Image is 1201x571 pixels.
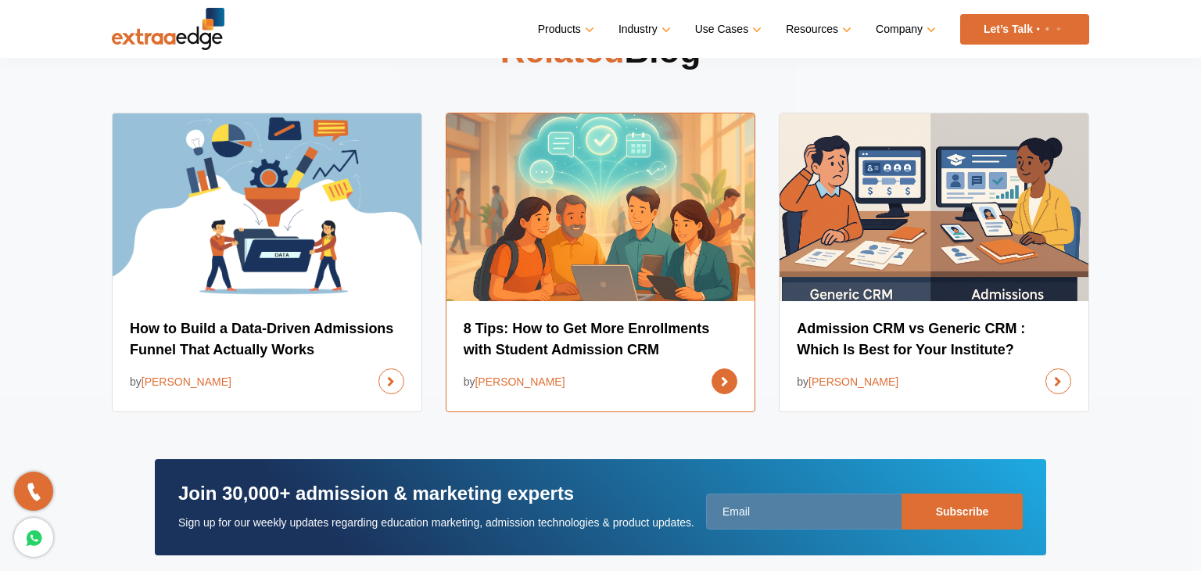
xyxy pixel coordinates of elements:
[902,494,1023,530] input: Subscribe
[706,494,1023,530] input: Email
[876,18,933,41] a: Company
[178,483,694,513] h3: Join 30,000+ admission & marketing experts
[695,18,758,41] a: Use Cases
[960,14,1089,45] a: Let’s Talk
[538,18,591,41] a: Products
[178,513,694,532] p: Sign up for our weekly updates regarding education marketing, admission technologies & product up...
[786,18,848,41] a: Resources
[618,18,668,41] a: Industry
